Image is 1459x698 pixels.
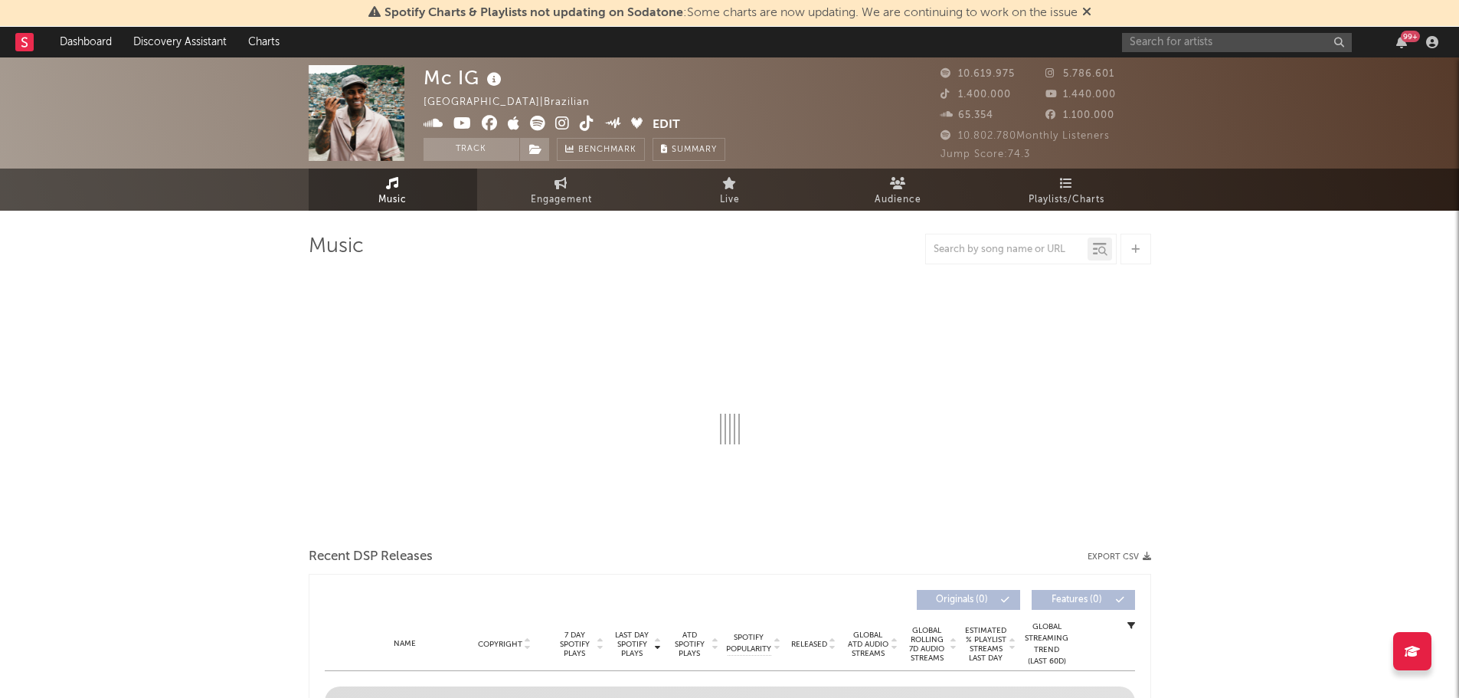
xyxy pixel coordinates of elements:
span: 10.802.780 Monthly Listeners [940,131,1110,141]
span: Copyright [478,640,522,649]
span: Spotify Popularity [726,632,771,655]
a: Benchmark [557,138,645,161]
button: Features(0) [1032,590,1135,610]
span: Spotify Charts & Playlists not updating on Sodatone [384,7,683,19]
span: 1.440.000 [1045,90,1116,100]
span: Jump Score: 74.3 [940,149,1030,159]
span: Summary [672,146,717,154]
a: Discovery Assistant [123,27,237,57]
input: Search for artists [1122,33,1352,52]
div: [GEOGRAPHIC_DATA] | Brazilian [424,93,607,112]
input: Search by song name or URL [926,244,1088,256]
a: Audience [814,169,983,211]
span: 1.400.000 [940,90,1011,100]
button: Track [424,138,519,161]
a: Music [309,169,477,211]
a: Dashboard [49,27,123,57]
a: Charts [237,27,290,57]
span: Live [720,191,740,209]
span: Engagement [531,191,592,209]
span: 65.354 [940,110,993,120]
span: 1.100.000 [1045,110,1114,120]
span: : Some charts are now updating. We are continuing to work on the issue [384,7,1078,19]
div: Global Streaming Trend (Last 60D) [1024,621,1070,667]
div: Mc IG [424,65,505,90]
div: Name [355,638,456,650]
span: Originals ( 0 ) [927,595,997,605]
span: 7 Day Spotify Plays [554,631,595,658]
button: Originals(0) [917,590,1020,610]
span: Benchmark [578,141,636,159]
span: Playlists/Charts [1029,191,1104,209]
button: 99+ [1396,36,1407,48]
a: Live [646,169,814,211]
span: Released [791,640,827,649]
span: Estimated % Playlist Streams Last Day [965,626,1007,663]
span: Features ( 0 ) [1042,595,1112,605]
span: Global Rolling 7D Audio Streams [906,626,948,663]
span: ATD Spotify Plays [669,631,710,658]
span: Dismiss [1082,7,1091,19]
span: 5.786.601 [1045,69,1114,79]
span: Recent DSP Releases [309,548,433,566]
button: Summary [653,138,725,161]
span: Last Day Spotify Plays [612,631,653,658]
a: Engagement [477,169,646,211]
span: Music [378,191,407,209]
button: Export CSV [1088,552,1151,562]
span: Global ATD Audio Streams [847,631,889,658]
div: 99 + [1401,31,1420,42]
span: Audience [875,191,921,209]
button: Edit [653,116,680,135]
span: 10.619.975 [940,69,1015,79]
a: Playlists/Charts [983,169,1151,211]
